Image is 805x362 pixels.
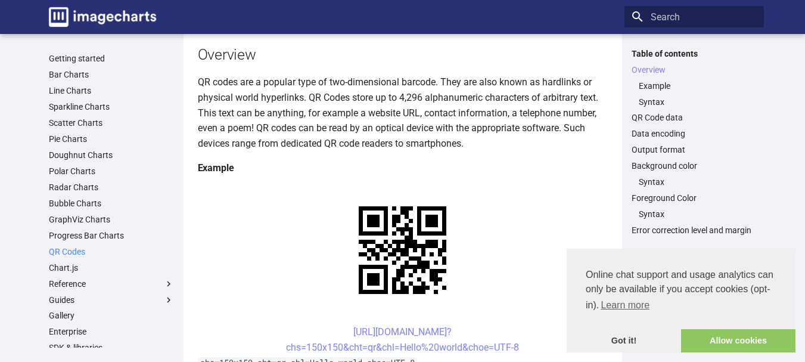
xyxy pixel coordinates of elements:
[639,209,757,219] a: Syntax
[49,53,174,64] a: Getting started
[286,326,519,353] a: [URL][DOMAIN_NAME]?chs=150x150&cht=qr&chl=Hello%20world&choe=UTF-8
[681,329,795,353] a: allow cookies
[586,268,776,314] span: Online chat support and usage analytics can only be available if you accept cookies (opt-in).
[198,44,608,65] h2: Overview
[49,198,174,209] a: Bubble Charts
[632,81,757,107] nav: Overview
[632,160,757,171] a: Background color
[49,134,174,144] a: Pie Charts
[639,97,757,107] a: Syntax
[632,128,757,139] a: Data encoding
[632,193,757,203] a: Foreground Color
[49,214,174,225] a: GraphViz Charts
[632,112,757,123] a: QR Code data
[639,177,757,187] a: Syntax
[49,166,174,177] a: Polar Charts
[49,342,174,353] a: SDK & libraries
[49,326,174,337] a: Enterprise
[49,262,174,273] a: Chart.js
[49,246,174,257] a: QR Codes
[599,296,651,314] a: learn more about cookies
[567,329,681,353] a: dismiss cookie message
[198,75,608,151] p: QR codes are a popular type of two-dimensional barcode. They are also known as hardlinks or physi...
[49,150,174,160] a: Doughnut Charts
[44,2,161,32] a: Image-Charts documentation
[49,310,174,321] a: Gallery
[632,225,757,236] a: Error correction level and margin
[338,185,467,315] img: chart
[632,144,757,155] a: Output format
[49,101,174,112] a: Sparkline Charts
[639,81,757,91] a: Example
[49,279,174,289] label: Reference
[49,230,174,241] a: Progress Bar Charts
[49,7,156,27] img: logo
[624,48,764,236] nav: Table of contents
[49,182,174,193] a: Radar Charts
[198,160,608,176] h4: Example
[632,64,757,75] a: Overview
[49,117,174,128] a: Scatter Charts
[624,6,764,27] input: Search
[632,209,757,219] nav: Foreground Color
[624,48,764,59] label: Table of contents
[567,249,795,352] div: cookieconsent
[632,177,757,187] nav: Background color
[49,85,174,96] a: Line Charts
[49,69,174,80] a: Bar Charts
[49,295,174,305] label: Guides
